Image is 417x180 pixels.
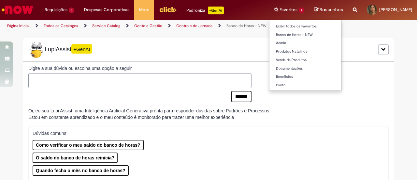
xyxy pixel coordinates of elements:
[44,23,78,28] a: Todos os Catálogos
[92,23,120,28] a: Service Catalog
[269,73,341,80] a: Benefícios
[28,107,270,121] div: Oi, eu sou Lupi Assist, uma Inteligência Artificial Generativa pronta para responder dúvidas sobr...
[33,153,118,163] button: O saldo do banco de horas reinicia?
[1,3,34,16] img: ServiceNow
[139,7,149,13] span: More
[269,82,341,89] a: Ponto
[226,23,266,28] a: Banco de Horas - NEW
[269,40,341,47] a: Admin
[134,23,162,28] a: Gente e Gestão
[33,165,129,176] button: Quando fecha o mês no banco de horas?
[208,7,224,14] p: +GenAi
[269,65,341,72] a: Documentações
[84,7,129,13] span: Despesas Corporativas
[71,44,92,54] span: +GenAI
[7,23,30,28] a: Página inicial
[269,20,342,91] ul: Favoritos
[299,8,304,13] span: 7
[28,41,92,58] span: LupiAssist
[5,20,273,32] ul: Trilhas de página
[314,7,343,13] a: Rascunhos
[159,5,177,14] img: click_logo_yellow_360x200.png
[186,7,224,14] div: Padroniza
[320,7,343,13] span: Rascunhos
[69,8,74,13] span: 3
[269,57,341,64] a: Venda de Produtos
[269,31,341,39] a: Banco de Horas - NEW
[33,130,380,137] p: Dúvidas comuns:
[33,140,144,150] button: Como verificar o meu saldo do banco de horas?
[28,65,252,72] label: Digite a sua dúvida ou escolha uma opção a seguir
[379,7,412,12] span: [PERSON_NAME]
[23,38,394,61] div: LupiLupiAssist+GenAI
[269,23,341,30] a: Exibir todos os Favoritos
[28,41,45,58] img: Lupi
[176,23,212,28] a: Controle de Jornada
[45,7,67,13] span: Requisições
[280,7,297,13] span: Favoritos
[269,48,341,55] a: Produtos Natalinos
